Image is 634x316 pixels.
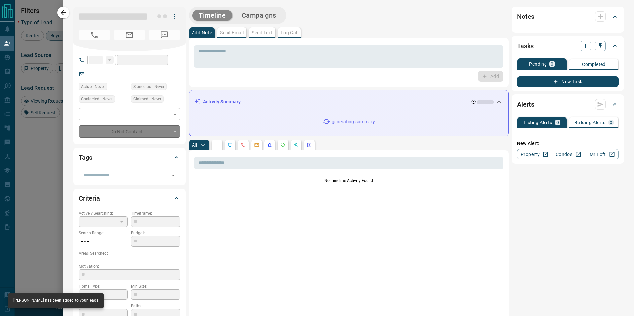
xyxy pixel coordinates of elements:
[79,191,180,206] div: Criteria
[89,71,92,77] a: --
[114,30,145,40] span: No Email
[517,38,619,54] div: Tasks
[133,96,161,102] span: Claimed - Never
[81,83,105,90] span: Active - Never
[133,83,164,90] span: Signed up - Never
[169,171,178,180] button: Open
[524,120,552,125] p: Listing Alerts
[517,140,619,147] p: New Alert:
[254,142,259,148] svg: Emails
[235,10,283,21] button: Campaigns
[79,193,100,204] h2: Criteria
[192,143,197,147] p: All
[131,283,180,289] p: Min Size:
[585,149,619,159] a: Mr.Loft
[214,142,220,148] svg: Notes
[294,142,299,148] svg: Opportunities
[517,149,551,159] a: Property
[551,62,553,66] p: 0
[131,303,180,309] p: Baths:
[79,30,110,40] span: No Number
[517,11,534,22] h2: Notes
[517,76,619,87] button: New Task
[332,118,375,125] p: generating summary
[517,99,534,110] h2: Alerts
[192,10,232,21] button: Timeline
[79,125,180,138] div: Do Not Contact
[79,152,92,163] h2: Tags
[551,149,585,159] a: Condos
[203,98,241,105] p: Activity Summary
[194,178,503,184] p: No Timeline Activity Found
[79,230,128,236] p: Search Range:
[267,142,272,148] svg: Listing Alerts
[192,30,212,35] p: Add Note
[79,236,128,247] p: -- - --
[149,30,180,40] span: No Number
[79,250,180,256] p: Areas Searched:
[131,210,180,216] p: Timeframe:
[79,263,180,269] p: Motivation:
[529,62,547,66] p: Pending
[574,120,606,125] p: Building Alerts
[556,120,559,125] p: 0
[79,210,128,216] p: Actively Searching:
[280,142,286,148] svg: Requests
[517,41,534,51] h2: Tasks
[228,142,233,148] svg: Lead Browsing Activity
[307,142,312,148] svg: Agent Actions
[517,9,619,24] div: Notes
[194,96,503,108] div: Activity Summary
[79,150,180,165] div: Tags
[517,96,619,112] div: Alerts
[582,62,606,67] p: Completed
[79,283,128,289] p: Home Type:
[13,295,98,306] div: [PERSON_NAME] has been added to your leads
[131,230,180,236] p: Budget:
[81,96,113,102] span: Contacted - Never
[610,120,612,125] p: 0
[241,142,246,148] svg: Calls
